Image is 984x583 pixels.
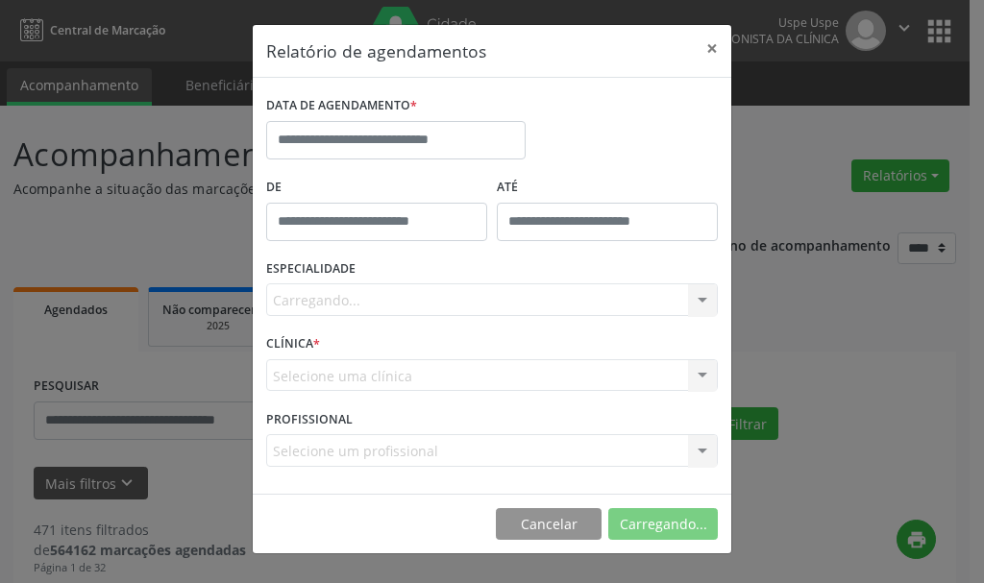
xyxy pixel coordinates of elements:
[266,329,320,359] label: CLÍNICA
[266,255,356,284] label: ESPECIALIDADE
[693,25,731,72] button: Close
[266,173,487,203] label: De
[266,404,353,434] label: PROFISSIONAL
[496,508,602,541] button: Cancelar
[608,508,718,541] button: Carregando...
[497,173,718,203] label: ATÉ
[266,38,486,63] h5: Relatório de agendamentos
[266,91,417,121] label: DATA DE AGENDAMENTO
